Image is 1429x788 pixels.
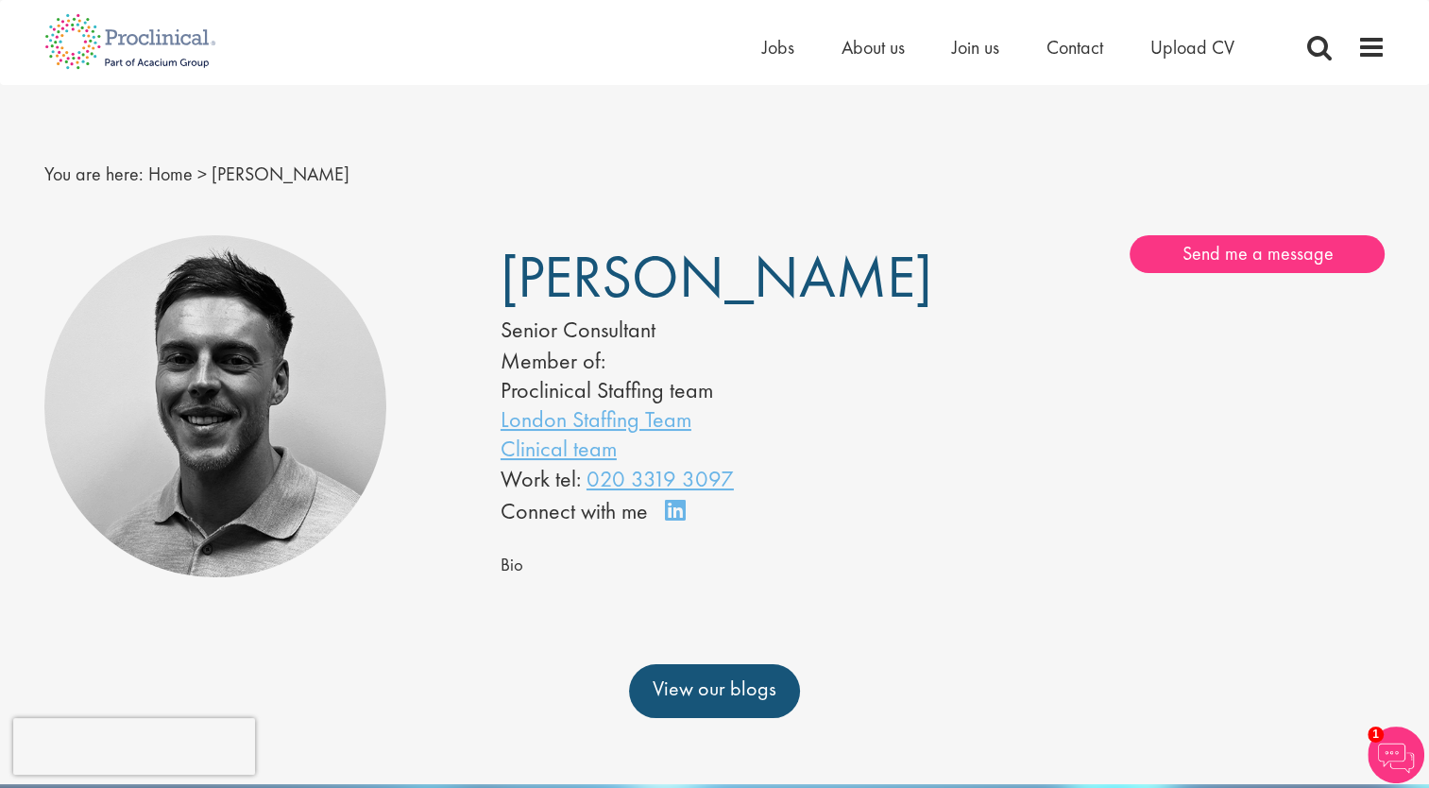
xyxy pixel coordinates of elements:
[44,162,144,186] span: You are here:
[952,35,999,60] a: Join us
[197,162,207,186] span: >
[501,464,581,493] span: Work tel:
[501,554,523,576] span: Bio
[1368,727,1384,743] span: 1
[587,464,734,493] a: 020 3319 3097
[148,162,193,186] a: breadcrumb link
[212,162,349,186] span: [PERSON_NAME]
[44,235,387,578] img: Elis Jones
[1130,235,1385,273] a: Send me a message
[629,664,800,717] a: View our blogs
[1368,727,1424,783] img: Chatbot
[501,314,886,346] div: Senior Consultant
[762,35,794,60] a: Jobs
[13,718,255,775] iframe: reCAPTCHA
[501,434,617,463] a: Clinical team
[501,404,691,434] a: London Staffing Team
[1046,35,1103,60] a: Contact
[842,35,905,60] a: About us
[501,239,932,315] span: [PERSON_NAME]
[501,346,605,375] label: Member of:
[1150,35,1234,60] a: Upload CV
[501,375,886,404] li: Proclinical Staffing team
